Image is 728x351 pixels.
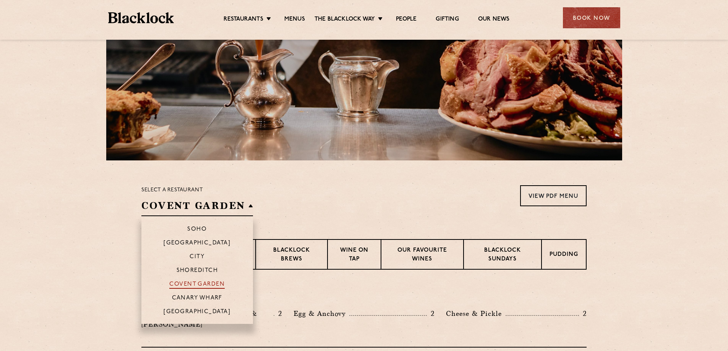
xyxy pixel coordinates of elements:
[478,16,510,24] a: Our News
[141,199,253,216] h2: Covent Garden
[141,289,587,299] h3: Pre Chop Bites
[472,246,533,264] p: Blacklock Sundays
[108,12,174,23] img: BL_Textured_Logo-footer-cropped.svg
[169,281,225,289] p: Covent Garden
[164,309,230,316] p: [GEOGRAPHIC_DATA]
[224,16,263,24] a: Restaurants
[274,309,282,319] p: 2
[284,16,305,24] a: Menus
[396,16,417,24] a: People
[563,7,620,28] div: Book Now
[336,246,373,264] p: Wine on Tap
[446,308,506,319] p: Cheese & Pickle
[315,16,375,24] a: The Blacklock Way
[579,309,587,319] p: 2
[177,267,218,275] p: Shoreditch
[264,246,319,264] p: Blacklock Brews
[520,185,587,206] a: View PDF Menu
[293,308,349,319] p: Egg & Anchovy
[436,16,459,24] a: Gifting
[190,254,204,261] p: City
[164,240,230,247] p: [GEOGRAPHIC_DATA]
[141,185,253,195] p: Select a restaurant
[550,251,578,260] p: Pudding
[427,309,435,319] p: 2
[172,295,222,302] p: Canary Wharf
[187,226,207,234] p: Soho
[389,246,455,264] p: Our favourite wines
